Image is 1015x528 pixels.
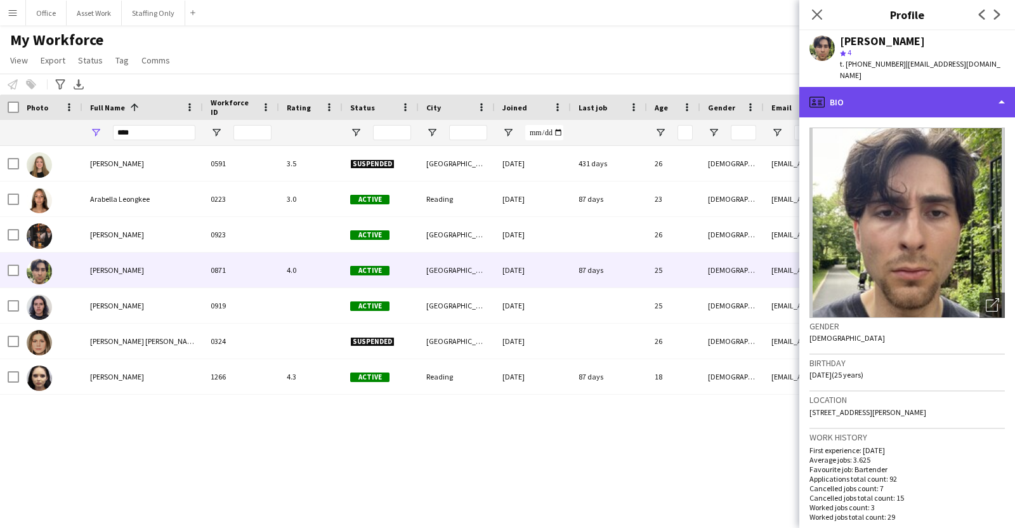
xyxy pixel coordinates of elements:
div: 0324 [203,324,279,359]
h3: Gender [809,320,1005,332]
span: 4 [848,48,851,57]
span: [STREET_ADDRESS][PERSON_NAME] [809,407,926,417]
div: [DEMOGRAPHIC_DATA] [700,181,764,216]
span: [PERSON_NAME] [90,230,144,239]
div: [DATE] [495,217,571,252]
div: [PERSON_NAME] [840,36,925,47]
h3: Birthday [809,357,1005,369]
span: [PERSON_NAME] [PERSON_NAME] [90,336,199,346]
h3: Profile [799,6,1015,23]
div: [DATE] [495,324,571,359]
button: Open Filter Menu [350,127,362,138]
input: Age Filter Input [678,125,693,140]
button: Office [26,1,67,25]
span: Joined [502,103,527,112]
button: Open Filter Menu [655,127,666,138]
div: [DATE] [495,253,571,287]
div: 3.0 [279,181,343,216]
div: 0919 [203,288,279,323]
div: 87 days [571,181,647,216]
button: Staffing Only [122,1,185,25]
span: Last job [579,103,607,112]
div: [EMAIL_ADDRESS][DOMAIN_NAME] [764,288,904,323]
div: [DEMOGRAPHIC_DATA] [700,359,764,394]
span: Photo [27,103,48,112]
span: Comms [141,55,170,66]
div: 25 [647,288,700,323]
span: Arabella Leongkee [90,194,150,204]
span: [PERSON_NAME] [90,372,144,381]
button: Open Filter Menu [90,127,101,138]
span: Active [350,230,390,240]
span: | [EMAIL_ADDRESS][DOMAIN_NAME] [840,59,1000,80]
img: Leonie Bellini [27,294,52,320]
div: [DEMOGRAPHIC_DATA] [700,217,764,252]
p: Average jobs: 3.625 [809,455,1005,465]
div: Reading [419,359,495,394]
div: [GEOGRAPHIC_DATA] [419,146,495,181]
div: 0923 [203,217,279,252]
div: [DEMOGRAPHIC_DATA] [700,253,764,287]
div: [DATE] [495,359,571,394]
div: [EMAIL_ADDRESS][DOMAIN_NAME] [764,146,904,181]
div: 23 [647,181,700,216]
span: Suspended [350,159,395,169]
div: [GEOGRAPHIC_DATA] [419,217,495,252]
img: Leon Morina [27,259,52,284]
button: Open Filter Menu [426,127,438,138]
a: Comms [136,52,175,69]
span: [PERSON_NAME] [90,301,144,310]
div: [DEMOGRAPHIC_DATA] [700,146,764,181]
span: Active [350,266,390,275]
p: First experience: [DATE] [809,445,1005,455]
div: 0871 [203,253,279,287]
span: City [426,103,441,112]
div: [DATE] [495,146,571,181]
div: [EMAIL_ADDRESS][DOMAIN_NAME] [764,181,904,216]
span: My Workforce [10,30,103,49]
div: 26 [647,146,700,181]
span: Status [350,103,375,112]
div: [EMAIL_ADDRESS][DOMAIN_NAME] [764,217,904,252]
app-action-btn: Advanced filters [53,77,68,92]
button: Asset Work [67,1,122,25]
div: 87 days [571,359,647,394]
p: Applications total count: 92 [809,474,1005,484]
div: [EMAIL_ADDRESS][DOMAIN_NAME] [764,324,904,359]
div: 26 [647,217,700,252]
p: Favourite job: Bartender [809,465,1005,474]
p: Worked jobs count: 3 [809,503,1005,512]
img: Sophia Leong-Kee [27,366,52,391]
div: [EMAIL_ADDRESS][DOMAIN_NAME] [764,359,904,394]
div: Open photos pop-in [979,293,1005,318]
div: [DEMOGRAPHIC_DATA] [700,324,764,359]
div: 431 days [571,146,647,181]
input: Workforce ID Filter Input [233,125,272,140]
div: 1266 [203,359,279,394]
span: [DEMOGRAPHIC_DATA] [809,333,885,343]
div: [GEOGRAPHIC_DATA] [419,253,495,287]
span: Suspended [350,337,395,346]
div: 18 [647,359,700,394]
p: Worked jobs total count: 29 [809,512,1005,522]
span: [PERSON_NAME] [90,159,144,168]
img: Amelia Leonard-Morgan [27,152,52,178]
span: Workforce ID [211,98,256,117]
a: Tag [110,52,134,69]
img: Crew avatar or photo [809,128,1005,318]
input: Full Name Filter Input [113,125,195,140]
button: Open Filter Menu [211,127,222,138]
div: 25 [647,253,700,287]
input: Status Filter Input [373,125,411,140]
div: 4.0 [279,253,343,287]
div: 4.3 [279,359,343,394]
span: Active [350,195,390,204]
img: Leony Matuschewski Jones [27,330,52,355]
div: 26 [647,324,700,359]
div: 0591 [203,146,279,181]
span: Active [350,301,390,311]
div: 3.5 [279,146,343,181]
div: [DEMOGRAPHIC_DATA] [700,288,764,323]
img: Arabella Leongkee [27,188,52,213]
div: 0223 [203,181,279,216]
